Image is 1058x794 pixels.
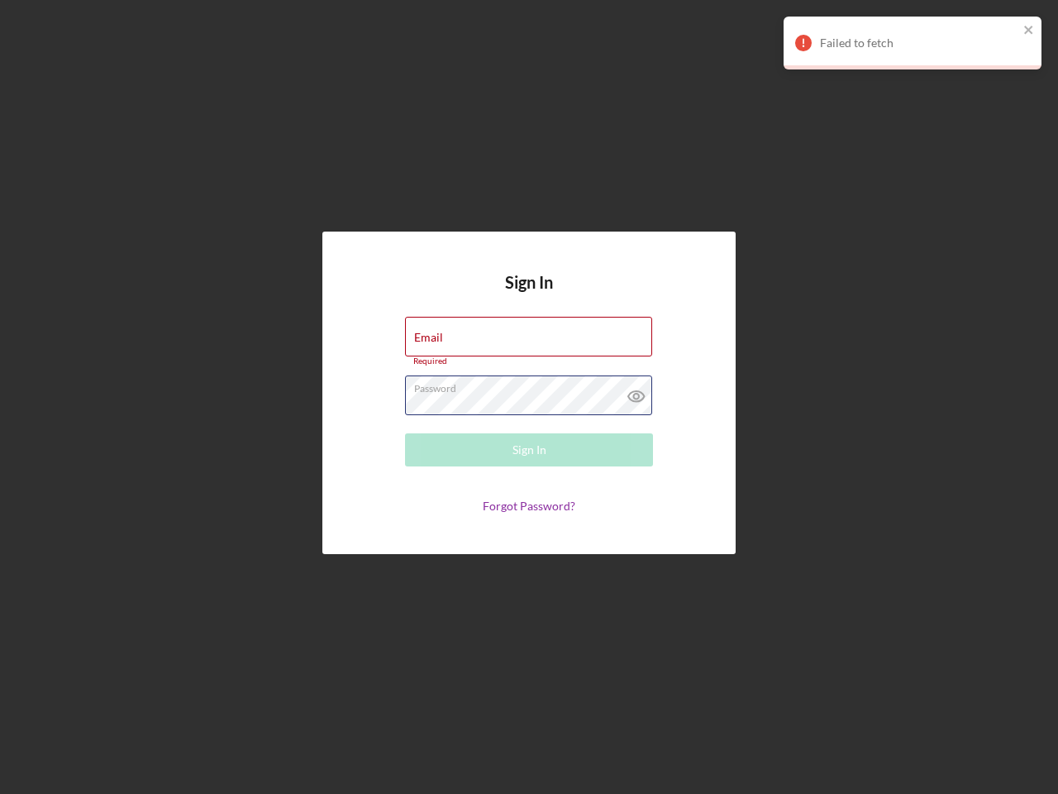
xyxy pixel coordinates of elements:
a: Forgot Password? [483,499,575,513]
label: Email [414,331,443,344]
button: close [1023,23,1035,39]
button: Sign In [405,433,653,466]
div: Sign In [512,433,546,466]
div: Required [405,356,653,366]
label: Password [414,376,652,395]
h4: Sign In [505,273,553,317]
div: Failed to fetch [820,36,1018,50]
